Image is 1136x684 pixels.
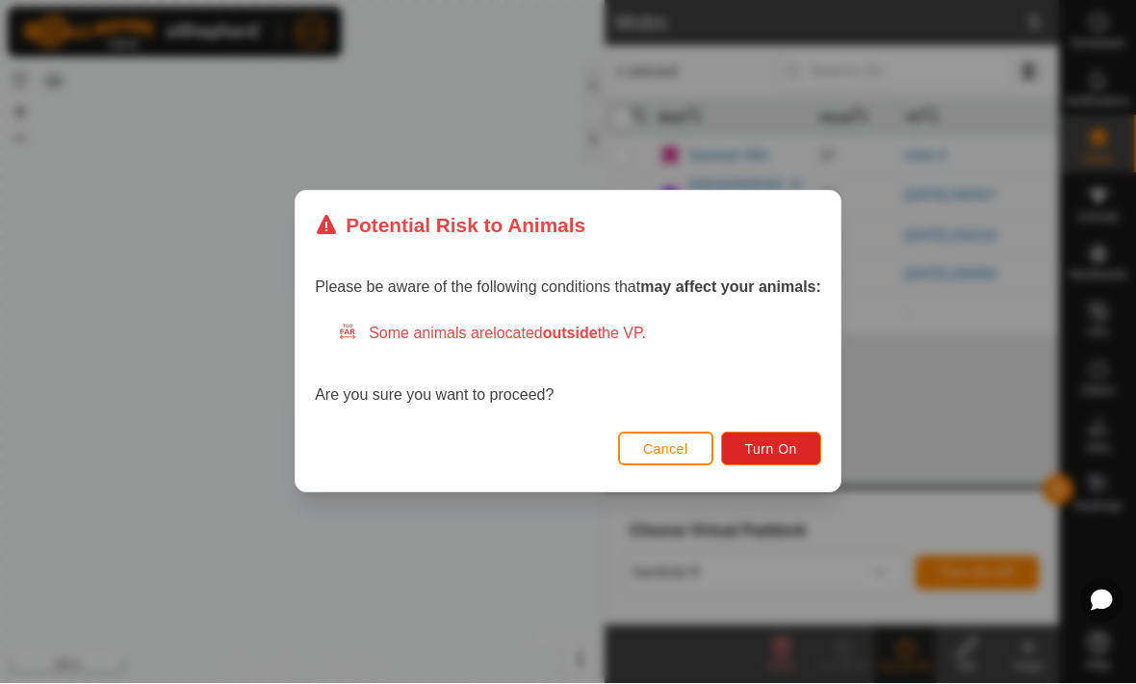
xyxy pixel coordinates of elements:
button: Cancel [618,433,713,466]
span: Please be aware of the following conditions that [315,279,821,296]
button: Turn On [721,433,821,466]
div: Potential Risk to Animals [315,211,585,241]
div: Are you sure you want to proceed? [315,323,821,408]
span: Turn On [745,442,797,458]
span: located the VP. [493,326,646,342]
div: Some animals are [338,323,821,346]
span: Cancel [643,442,688,458]
strong: may affect your animals: [640,279,821,296]
strong: outside [543,326,598,342]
